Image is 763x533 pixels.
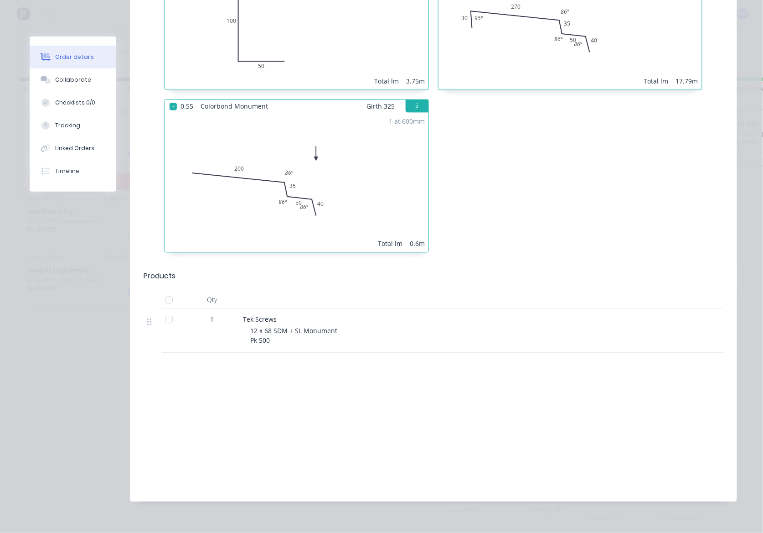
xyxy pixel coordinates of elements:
[177,99,197,113] span: 0.55
[374,76,399,86] div: Total lm
[410,239,425,248] div: 0.6m
[55,121,80,130] div: Tracking
[197,99,272,113] span: Colorbond Monument
[378,239,402,248] div: Total lm
[144,271,175,282] div: Products
[55,76,91,84] div: Collaborate
[366,99,395,113] span: Girth 325
[55,144,94,152] div: Linked Orders
[30,68,116,91] button: Collaborate
[30,46,116,68] button: Order details
[250,326,337,345] span: 12 x 68 SDM + SL Monument Pk 500
[30,114,116,137] button: Tracking
[210,314,214,324] span: 1
[389,116,425,126] div: 1 at 600mm
[30,91,116,114] button: Checklists 0/0
[185,291,239,309] div: Qty
[406,76,425,86] div: 3.75m
[55,99,95,107] div: Checklists 0/0
[243,315,277,324] span: Tek Screws
[55,53,94,61] div: Order details
[406,99,428,112] button: 5
[165,113,428,252] div: 020035504086º86º86º1 at 600mmTotal lm0.6m
[676,76,698,86] div: 17.79m
[30,137,116,160] button: Linked Orders
[55,167,79,175] div: Timeline
[644,76,669,86] div: Total lm
[30,160,116,183] button: Timeline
